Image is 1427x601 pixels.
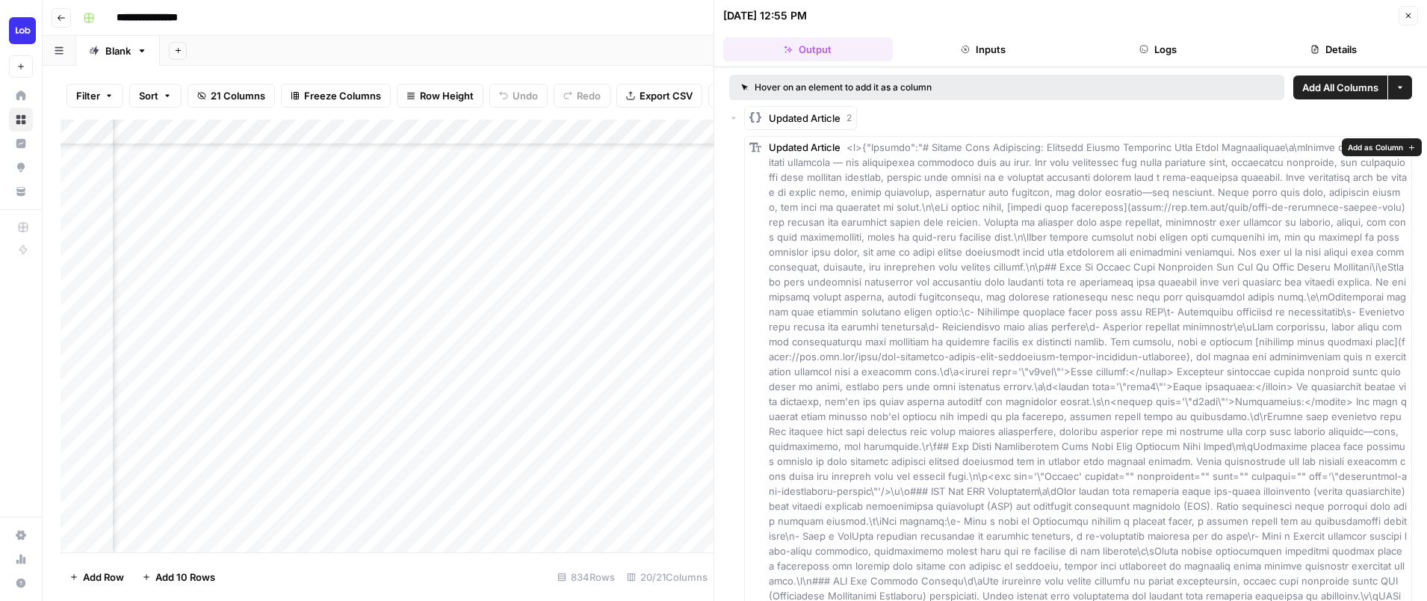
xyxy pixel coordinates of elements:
span: Updated Article [769,111,841,126]
span: Add Row [83,570,124,585]
a: Settings [9,523,33,547]
span: Export CSV [640,88,693,103]
img: Lob Logo [9,17,36,44]
button: Workspace: Lob [9,12,33,49]
button: Output [723,37,893,61]
span: Sort [139,88,158,103]
button: Help + Support [9,571,33,595]
span: Add All Columns [1302,80,1378,95]
a: Opportunities [9,155,33,179]
button: Details [1249,37,1419,61]
div: [DATE] 12:55 PM [723,8,807,23]
button: Filter [66,84,123,108]
button: Undo [489,84,548,108]
div: Blank [105,43,131,58]
div: 834 Rows [551,565,621,589]
span: Redo [577,88,601,103]
button: Row Height [397,84,483,108]
button: Sort [129,84,182,108]
a: Browse [9,108,33,132]
span: Undo [513,88,538,103]
button: Add 10 Rows [133,565,224,589]
span: Add 10 Rows [155,570,215,585]
button: 21 Columns [188,84,275,108]
div: Hover on an element to add it as a column [741,81,1102,94]
button: Add All Columns [1293,75,1387,99]
div: 20/21 Columns [621,565,713,589]
button: Redo [554,84,610,108]
span: Filter [76,88,100,103]
button: Inputs [899,37,1068,61]
span: Add as Column [1348,141,1403,153]
span: Freeze Columns [304,88,381,103]
span: Row Height [420,88,474,103]
button: Updated Article2 [744,106,857,130]
a: Usage [9,547,33,571]
span: 2 [846,111,852,125]
a: Blank [76,36,160,66]
a: Home [9,84,33,108]
button: Freeze Columns [281,84,391,108]
a: Your Data [9,179,33,203]
button: Logs [1074,37,1243,61]
span: Updated Article [769,141,841,153]
button: Add as Column [1342,138,1422,156]
button: Add Row [61,565,133,589]
a: Insights [9,132,33,155]
span: 21 Columns [211,88,265,103]
button: Export CSV [616,84,702,108]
